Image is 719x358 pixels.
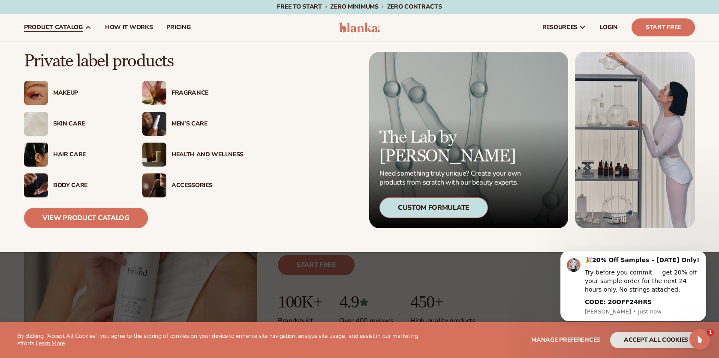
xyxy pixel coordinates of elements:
div: Makeup [53,89,125,97]
span: How It Works [105,24,153,31]
div: Hair Care [53,151,125,158]
button: accept all cookies [610,332,702,348]
a: View Product Catalog [24,208,148,228]
a: Microscopic product formula. The Lab by [PERSON_NAME] Need something truly unique? Create your ow... [369,52,568,228]
p: By clicking "Accept All Cookies", you agree to the storing of cookies on your device to enhance s... [17,333,419,347]
div: Men’s Care [171,120,244,128]
a: resources [535,14,593,41]
a: pricing [159,14,197,41]
iframe: Intercom live chat [689,329,710,349]
span: LOGIN [600,24,618,31]
a: Male hand applying moisturizer. Body Care [24,173,125,197]
img: Female with glitter eye makeup. [24,81,48,105]
span: product catalog [24,24,83,31]
a: Start Free [632,18,695,36]
a: Pink blooming flower. Fragrance [142,81,244,105]
a: Learn More [36,339,65,347]
p: Need something truly unique? Create your own products from scratch with our beauty experts. [379,169,523,187]
div: Skin Care [53,120,125,128]
a: Male holding moisturizer bottle. Men’s Care [142,112,244,136]
div: Health And Wellness [171,151,244,158]
a: How It Works [98,14,160,41]
a: Female with makeup brush. Accessories [142,173,244,197]
span: 1 [707,329,714,336]
a: Cream moisturizer swatch. Skin Care [24,112,125,136]
img: logo [339,22,380,33]
img: Male hand applying moisturizer. [24,173,48,197]
img: Female in lab with equipment. [575,52,695,228]
a: Candles and incense on table. Health And Wellness [142,143,244,167]
img: Female hair pulled back with clips. [24,143,48,167]
img: Male holding moisturizer bottle. [142,112,166,136]
img: Female with makeup brush. [142,173,166,197]
div: Body Care [53,182,125,189]
button: Manage preferences [531,332,600,348]
a: product catalog [17,14,98,41]
span: resources [542,24,578,31]
img: Pink blooming flower. [142,81,166,105]
a: Female with glitter eye makeup. Makeup [24,81,125,105]
p: The Lab by [PERSON_NAME] [379,128,523,166]
span: Free to start · ZERO minimums · ZERO contracts [277,3,442,11]
img: Candles and incense on table. [142,143,166,167]
iframe: Intercom notifications message [548,243,719,326]
div: Fragrance [171,89,244,97]
div: Custom Formulate [379,197,488,218]
span: Manage preferences [531,336,600,344]
img: Cream moisturizer swatch. [24,112,48,136]
a: LOGIN [593,14,625,41]
div: Accessories [171,182,244,189]
span: pricing [166,24,190,31]
p: Private label products [24,52,244,71]
a: Female hair pulled back with clips. Hair Care [24,143,125,167]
